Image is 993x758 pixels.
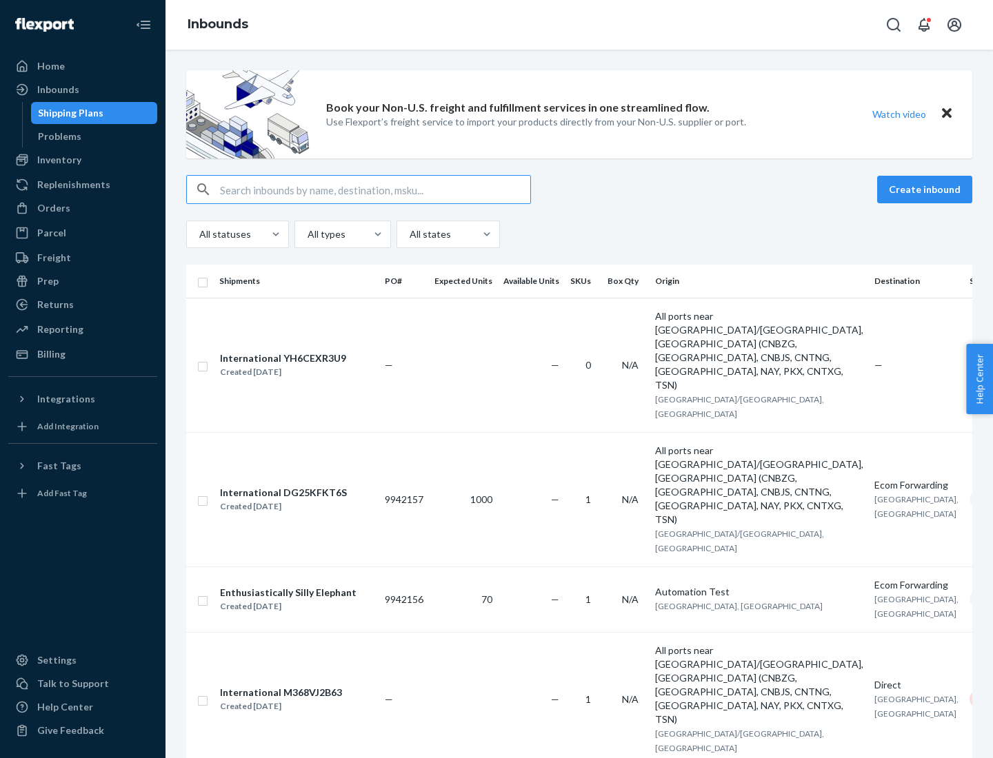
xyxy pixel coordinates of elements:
[551,359,559,371] span: —
[565,265,602,298] th: SKUs
[37,251,71,265] div: Freight
[481,593,492,605] span: 70
[585,493,591,505] span: 1
[37,653,77,667] div: Settings
[37,347,66,361] div: Billing
[622,493,639,505] span: N/A
[910,11,938,39] button: Open notifications
[429,265,498,298] th: Expected Units
[326,115,746,129] p: Use Flexport’s freight service to import your products directly from your Non-U.S. supplier or port.
[8,416,157,438] a: Add Integration
[8,343,157,365] a: Billing
[8,482,157,504] a: Add Fast Tag
[408,227,410,241] input: All states
[8,55,157,77] a: Home
[650,265,869,298] th: Origin
[37,487,87,499] div: Add Fast Tag
[38,106,103,120] div: Shipping Plans
[498,265,565,298] th: Available Units
[37,392,95,406] div: Integrations
[8,247,157,269] a: Freight
[220,699,342,713] div: Created [DATE]
[220,686,342,699] div: International M368VJ2B63
[8,197,157,219] a: Orders
[874,678,959,692] div: Direct
[655,394,824,419] span: [GEOGRAPHIC_DATA]/[GEOGRAPHIC_DATA], [GEOGRAPHIC_DATA]
[8,673,157,695] a: Talk to Support
[8,388,157,410] button: Integrations
[198,227,199,241] input: All statuses
[8,649,157,671] a: Settings
[37,677,109,690] div: Talk to Support
[385,359,393,371] span: —
[37,201,70,215] div: Orders
[31,102,158,124] a: Shipping Plans
[220,365,346,379] div: Created [DATE]
[37,700,93,714] div: Help Center
[37,178,110,192] div: Replenishments
[37,274,59,288] div: Prep
[214,265,379,298] th: Shipments
[188,17,248,32] a: Inbounds
[655,529,824,553] span: [GEOGRAPHIC_DATA]/[GEOGRAPHIC_DATA], [GEOGRAPHIC_DATA]
[37,83,79,96] div: Inbounds
[8,149,157,171] a: Inventory
[31,125,158,147] a: Problems
[622,359,639,371] span: N/A
[8,455,157,477] button: Fast Tags
[585,359,591,371] span: 0
[880,11,907,39] button: Open Search Box
[379,265,429,298] th: PO#
[220,176,530,203] input: Search inbounds by name, destination, msku...
[37,226,66,240] div: Parcel
[220,486,347,500] div: International DG25KFKT6S
[326,100,710,116] p: Book your Non-U.S. freight and fulfillment services in one streamlined flow.
[37,724,104,737] div: Give Feedback
[220,600,357,613] div: Created [DATE]
[874,478,959,492] div: Ecom Forwarding
[37,420,99,432] div: Add Integration
[8,270,157,292] a: Prep
[130,11,157,39] button: Close Navigation
[585,693,591,705] span: 1
[655,444,863,526] div: All ports near [GEOGRAPHIC_DATA]/[GEOGRAPHIC_DATA], [GEOGRAPHIC_DATA] (CNBZG, [GEOGRAPHIC_DATA], ...
[874,359,883,371] span: —
[655,309,863,392] div: All ports near [GEOGRAPHIC_DATA]/[GEOGRAPHIC_DATA], [GEOGRAPHIC_DATA] (CNBZG, [GEOGRAPHIC_DATA], ...
[655,601,823,611] span: [GEOGRAPHIC_DATA], [GEOGRAPHIC_DATA]
[941,11,968,39] button: Open account menu
[306,227,308,241] input: All types
[585,593,591,605] span: 1
[37,459,81,473] div: Fast Tags
[385,693,393,705] span: —
[470,493,492,505] span: 1000
[379,566,429,632] td: 9942156
[622,593,639,605] span: N/A
[15,18,74,32] img: Flexport logo
[37,322,83,336] div: Reporting
[938,104,956,124] button: Close
[177,5,259,45] ol: breadcrumbs
[379,432,429,566] td: 9942157
[551,693,559,705] span: —
[37,153,81,167] div: Inventory
[38,130,81,143] div: Problems
[220,586,357,600] div: Enthusiastically Silly Elephant
[220,500,347,513] div: Created [DATE]
[602,265,650,298] th: Box Qty
[869,265,964,298] th: Destination
[655,728,824,753] span: [GEOGRAPHIC_DATA]/[GEOGRAPHIC_DATA], [GEOGRAPHIC_DATA]
[966,344,993,414] button: Help Center
[655,644,863,726] div: All ports near [GEOGRAPHIC_DATA]/[GEOGRAPHIC_DATA], [GEOGRAPHIC_DATA] (CNBZG, [GEOGRAPHIC_DATA], ...
[8,294,157,316] a: Returns
[874,594,959,619] span: [GEOGRAPHIC_DATA], [GEOGRAPHIC_DATA]
[220,351,346,365] div: International YH6CEXR3U9
[8,719,157,741] button: Give Feedback
[551,493,559,505] span: —
[655,585,863,599] div: Automation Test
[874,578,959,592] div: Ecom Forwarding
[622,693,639,705] span: N/A
[863,104,935,124] button: Watch video
[37,298,74,311] div: Returns
[37,59,65,73] div: Home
